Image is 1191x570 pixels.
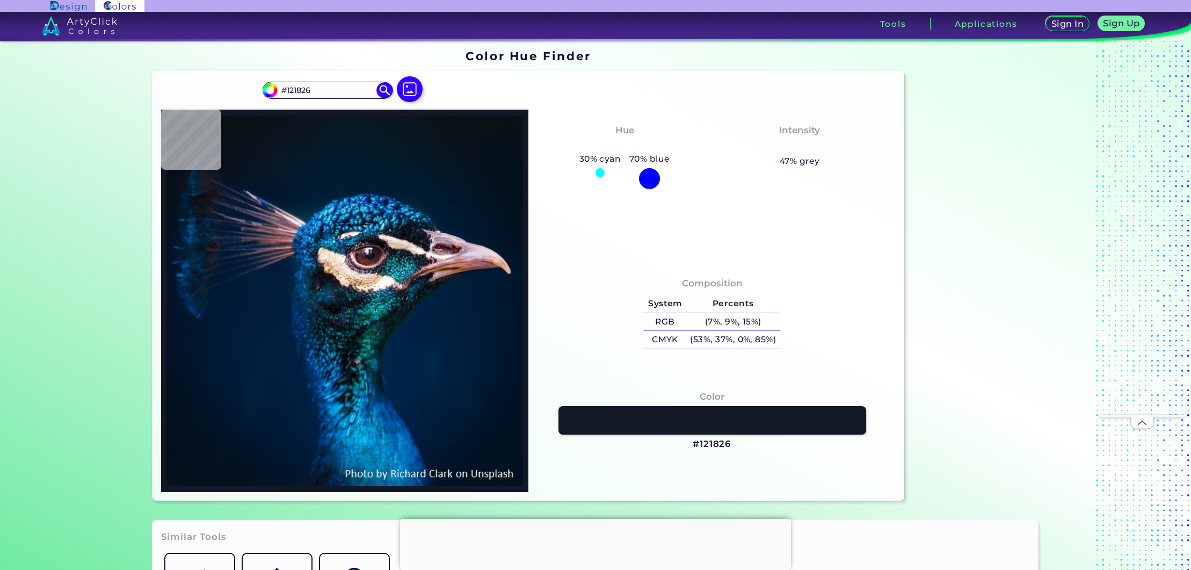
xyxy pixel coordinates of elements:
img: ArtyClick Design logo [50,1,86,11]
img: img_pavlin.jpg [166,115,523,487]
h5: Sign Up [1105,19,1138,27]
h3: Tools [880,20,906,28]
h3: Applications [955,20,1018,28]
a: Sign In [1048,17,1087,31]
h3: Tealish Blue [590,140,660,153]
h4: Hue [615,122,634,138]
h5: 47% grey [780,154,820,168]
h5: Sign In [1053,20,1083,28]
h5: RGB [644,313,686,331]
a: Sign Up [1100,17,1143,31]
h1: Color Hue Finder [466,48,591,64]
iframe: Advertisement [400,519,791,567]
input: type color.. [278,83,377,97]
h4: Color [700,389,724,405]
h5: 70% blue [625,152,674,166]
h5: System [644,295,686,313]
iframe: Advertisement [1099,92,1185,415]
h5: 30% cyan [575,152,625,166]
h3: Similar Tools [161,531,227,544]
h5: (7%, 9%, 15%) [686,313,780,331]
h5: CMYK [644,331,686,349]
h3: #121826 [693,438,731,451]
img: icon picture [397,76,423,102]
h5: Percents [686,295,780,313]
h4: Composition [682,276,743,291]
h4: Intensity [779,122,820,138]
img: logo_artyclick_colors_white.svg [42,16,118,35]
h3: Medium [774,140,825,153]
img: icon search [376,82,393,98]
h5: (53%, 37%, 0%, 85%) [686,331,780,349]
